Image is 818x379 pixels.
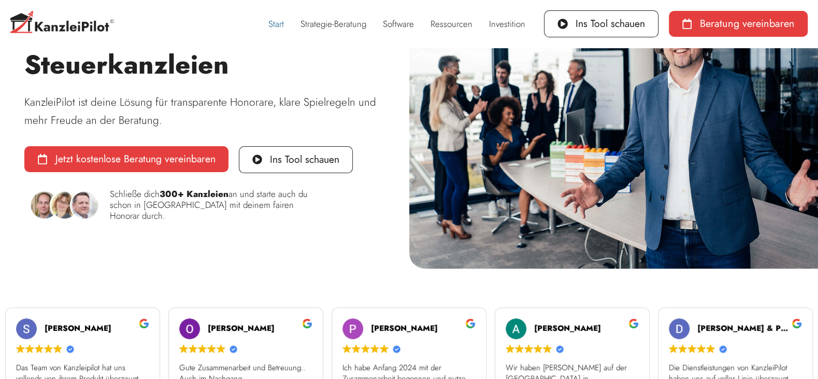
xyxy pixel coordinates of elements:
[207,344,216,353] img: Google
[217,344,225,353] img: Google
[687,344,696,353] img: Google
[260,12,292,36] a: Start
[24,146,228,172] a: Jetzt kostenlose Beratung vereinbaren
[160,188,184,200] b: 300+
[669,344,678,353] img: Google
[260,12,534,36] nav: Menü
[208,323,312,334] div: [PERSON_NAME]
[179,344,188,353] img: Google
[35,344,44,353] img: Google
[506,318,526,339] img: Andrea Wilhelm profile picture
[186,188,228,200] b: Kanzleien
[669,11,808,37] a: Beratung vereinbaren
[534,344,542,353] img: Google
[270,155,339,165] span: Ins Tool schauen
[700,19,795,29] span: Beratung vereinbaren
[352,344,361,353] img: Google
[697,323,802,334] div: [PERSON_NAME] & Partner mbB Steuerberatungsgesellschaft
[576,19,645,29] span: Ins Tool schauen
[189,344,197,353] img: Google
[24,10,384,83] h1: Honorar leicht gemacht für Steuerkanzleien
[24,93,384,129] p: KanzleiPilot ist deine Lösung für transparente Honorare, klare Spielregeln und mehr Freude an der...
[198,344,207,353] img: Google
[45,323,149,334] div: [PERSON_NAME]
[16,318,37,339] img: Sven Kamchen profile picture
[380,344,389,353] img: Google
[342,318,363,339] img: Pia Peschel profile picture
[239,146,353,173] a: Ins Tool schauen
[10,11,114,36] img: Kanzleipilot-Logo-C
[506,344,514,353] img: Google
[55,154,216,164] span: Jetzt kostenlose Beratung vereinbaren
[524,344,533,353] img: Google
[292,12,375,36] a: Strategie-Beratung
[422,12,481,36] a: Ressourcen
[25,344,34,353] img: Google
[543,344,552,353] img: Google
[16,344,25,353] img: Google
[706,344,715,353] img: Google
[678,344,687,353] img: Google
[544,10,658,37] a: Ins Tool schauen
[370,344,379,353] img: Google
[534,323,639,334] div: [PERSON_NAME]
[179,318,200,339] img: Oliver Fuchs profile picture
[53,344,62,353] img: Google
[669,318,690,339] img: Diekmann & Partner mbB Steuerberatungsgesellschaft profile picture
[44,344,53,353] img: Google
[361,344,370,353] img: Google
[515,344,524,353] img: Google
[697,344,706,353] img: Google
[110,189,317,221] p: Schließe dich an und starte auch du schon in [GEOGRAPHIC_DATA] mit deinem fairen Honorar durch.
[371,323,476,334] div: [PERSON_NAME]
[342,344,351,353] img: Google
[375,12,422,36] a: Software
[481,12,534,36] a: Investition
